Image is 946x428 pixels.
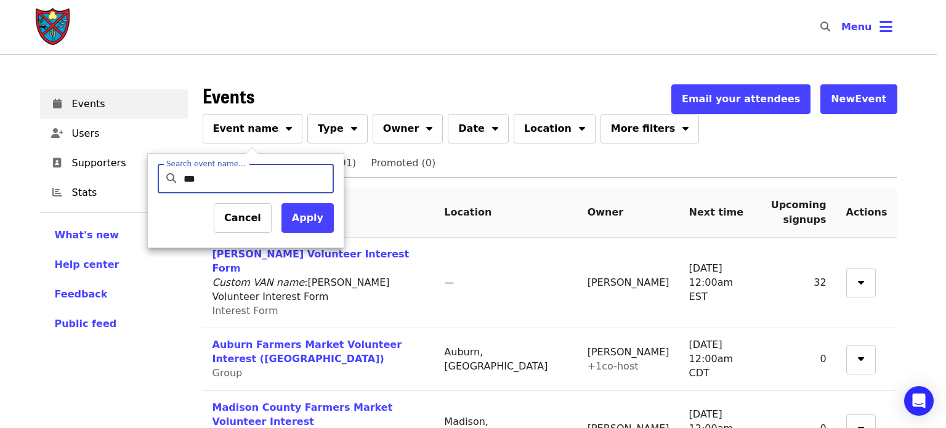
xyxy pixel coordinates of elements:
[904,386,934,416] div: Open Intercom Messenger
[166,172,176,184] i: search icon
[214,203,272,233] button: Cancel
[281,203,334,233] button: Apply
[166,160,246,168] label: Search event name…
[184,164,329,193] input: Search event name…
